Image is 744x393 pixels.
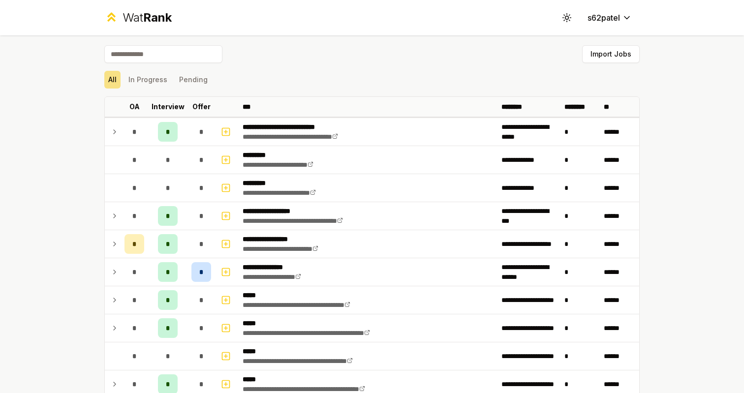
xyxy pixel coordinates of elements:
[129,102,140,112] p: OA
[580,9,640,27] button: s62patel
[582,45,640,63] button: Import Jobs
[192,102,211,112] p: Offer
[152,102,185,112] p: Interview
[123,10,172,26] div: Wat
[104,71,121,89] button: All
[124,71,171,89] button: In Progress
[143,10,172,25] span: Rank
[588,12,620,24] span: s62patel
[104,10,172,26] a: WatRank
[175,71,212,89] button: Pending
